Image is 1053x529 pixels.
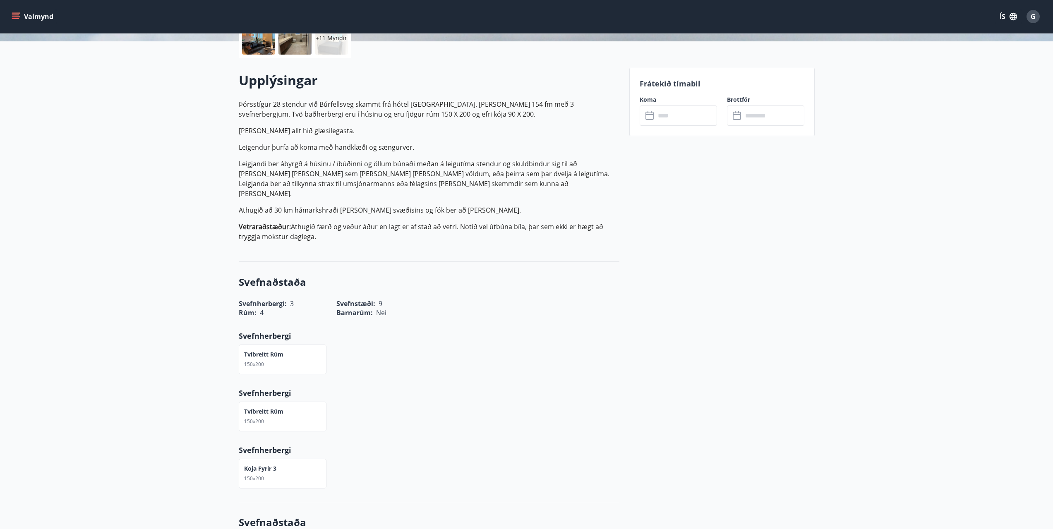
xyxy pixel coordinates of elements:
span: 4 [260,308,264,317]
p: Koja fyrir 3 [244,464,276,473]
p: [PERSON_NAME] allt hið glæsilegasta. [239,126,619,136]
p: Svefnherbergi [239,445,619,455]
span: Barnarúm : [336,308,373,317]
span: 150x200 [244,475,264,482]
p: +11 Myndir [316,34,347,42]
p: Frátekið tímabil [640,78,804,89]
span: 150x200 [244,361,264,368]
p: Svefnherbergi [239,388,619,398]
p: Tvíbreitt rúm [244,350,283,359]
label: Koma [640,96,717,104]
button: menu [10,9,57,24]
p: Athugið að 30 km hámarkshraði [PERSON_NAME] svæðisins og fók ber að [PERSON_NAME]. [239,205,619,215]
p: Leigendur þurfa að koma með handklæði og sængurver. [239,142,619,152]
strong: Vetraraðstæður: [239,222,291,231]
label: Brottför [727,96,804,104]
p: Leigjandi ber ábyrgð á húsinu / íbúðinni og öllum búnaði meðan á leigutíma stendur og skuldbindur... [239,159,619,199]
span: Rúm : [239,308,257,317]
button: G [1023,7,1043,26]
span: 150x200 [244,418,264,425]
h2: Upplýsingar [239,71,619,89]
p: Svefnherbergi [239,330,619,341]
p: Þórsstígur 28 stendur við Búrfellsveg skammt frá hótel [GEOGRAPHIC_DATA]. [PERSON_NAME] 154 fm me... [239,99,619,119]
span: G [1031,12,1036,21]
p: Tvíbreitt rúm [244,407,283,416]
p: Athugið færð og veður áður en lagt er af stað að vetri. Notið vel útbúna bíla, þar sem ekki er hæ... [239,222,619,242]
h3: Svefnaðstaða [239,275,619,289]
span: Nei [376,308,386,317]
button: ÍS [995,9,1022,24]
